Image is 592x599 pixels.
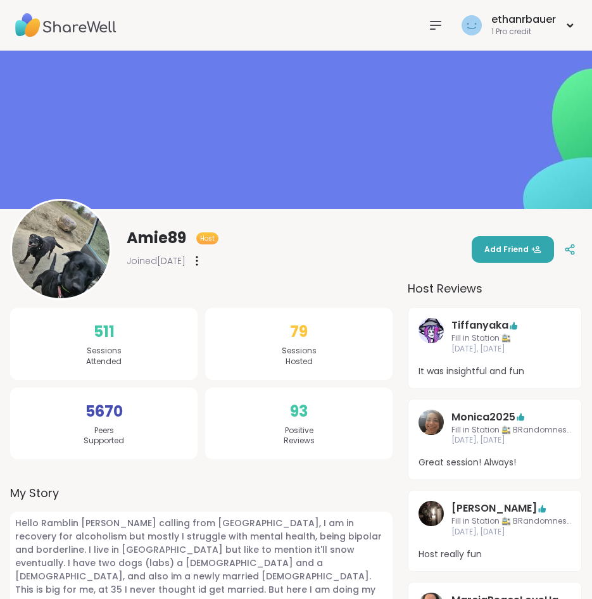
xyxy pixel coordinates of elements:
a: Monica2025 [451,410,515,425]
span: Sessions Hosted [282,346,317,367]
a: Tiffanyaka [451,318,508,333]
span: 511 [94,320,115,343]
a: [PERSON_NAME] [451,501,537,516]
span: Add Friend [484,244,541,255]
span: It was insightful and fun [419,365,571,378]
div: 1 Pro credit [491,27,556,37]
span: 93 [290,400,308,423]
span: [DATE], [DATE] [451,435,571,446]
a: Tiffanyaka [419,318,444,355]
img: Emma_y [419,501,444,526]
img: Amie89 [12,201,110,298]
a: Monica2025 [419,410,444,446]
div: ethanrbauer [491,13,556,27]
img: ethanrbauer [462,15,482,35]
span: Host [200,234,215,243]
span: Fill in Station 🚉 [451,333,538,344]
span: Joined [DATE] [127,255,186,267]
span: Sessions Attended [86,346,122,367]
span: Positive Reviews [284,426,315,447]
button: Add Friend [472,236,554,263]
label: My Story [10,484,393,501]
img: Tiffanyaka [419,318,444,343]
img: Monica2025 [419,410,444,435]
a: Emma_y [419,501,444,538]
span: 79 [290,320,308,343]
span: [DATE], [DATE] [451,344,538,355]
span: [DATE], [DATE] [451,527,571,538]
span: Amie89 [127,228,186,248]
span: Peers Supported [84,426,124,447]
img: ShareWell Nav Logo [15,3,117,47]
span: 5670 [85,400,123,423]
span: Fill in Station 🚉 BRandomness Open Forum [451,516,571,527]
span: Host really fun [419,548,571,561]
span: Fill in Station 🚉 BRandomness Open Forum [451,425,571,436]
span: Great session! Always! [419,456,571,469]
